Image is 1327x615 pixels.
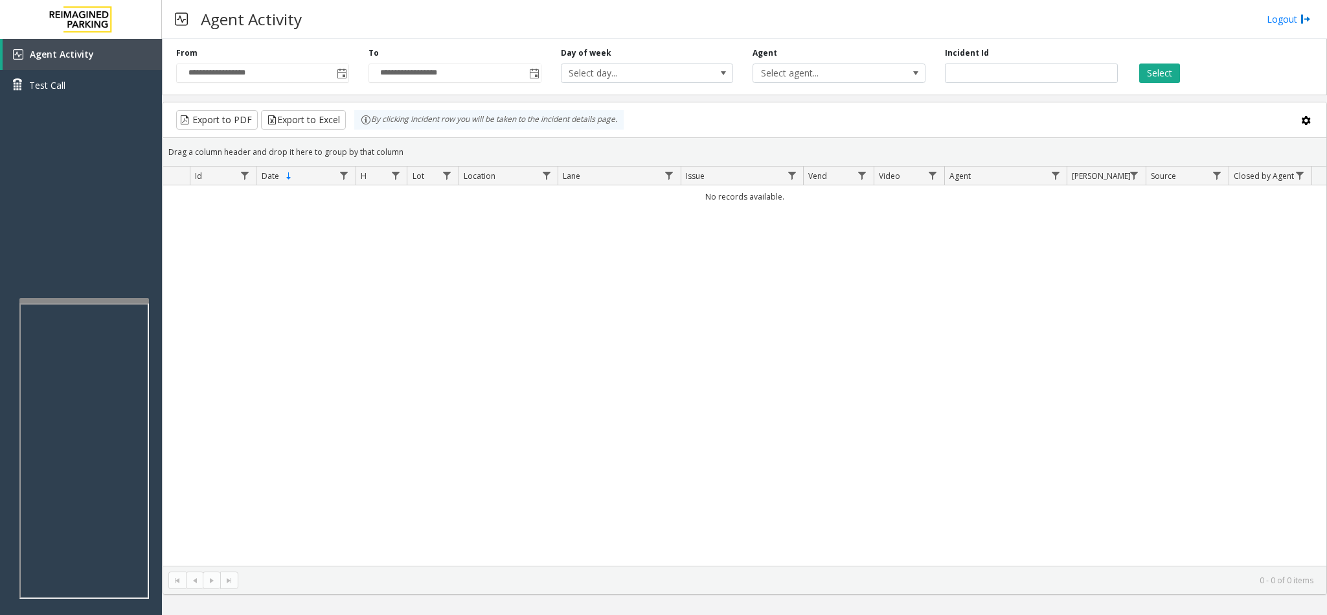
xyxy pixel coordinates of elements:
[783,167,800,184] a: Issue Filter Menu
[1126,167,1143,184] a: Parker Filter Menu
[563,170,580,181] span: Lane
[163,185,1326,208] td: No records available.
[413,170,424,181] span: Lot
[1072,170,1131,181] span: [PERSON_NAME]
[1291,167,1309,184] a: Closed by Agent Filter Menu
[29,78,65,92] span: Test Call
[175,3,188,35] img: pageIcon
[13,49,23,60] img: 'icon'
[1208,167,1226,184] a: Source Filter Menu
[945,47,989,59] label: Incident Id
[561,64,699,82] span: Select day...
[387,167,404,184] a: H Filter Menu
[194,3,308,35] h3: Agent Activity
[538,167,555,184] a: Location Filter Menu
[30,48,94,60] span: Agent Activity
[686,170,705,181] span: Issue
[1267,12,1311,26] a: Logout
[464,170,495,181] span: Location
[176,110,258,130] button: Export to PDF
[261,110,346,130] button: Export to Excel
[527,64,541,82] span: Toggle popup
[924,167,942,184] a: Video Filter Menu
[753,64,890,82] span: Select agent...
[561,47,611,59] label: Day of week
[334,64,348,82] span: Toggle popup
[1234,170,1294,181] span: Closed by Agent
[195,170,202,181] span: Id
[879,170,900,181] span: Video
[369,47,379,59] label: To
[262,170,279,181] span: Date
[176,47,198,59] label: From
[284,171,294,181] span: Sortable
[949,170,971,181] span: Agent
[163,141,1326,163] div: Drag a column header and drop it here to group by that column
[753,47,777,59] label: Agent
[335,167,353,184] a: Date Filter Menu
[1139,64,1180,83] button: Select
[1047,167,1064,184] a: Agent Filter Menu
[661,167,678,184] a: Lane Filter Menu
[438,167,456,184] a: Lot Filter Menu
[361,170,367,181] span: H
[3,39,162,70] a: Agent Activity
[361,115,371,125] img: infoIcon.svg
[854,167,871,184] a: Vend Filter Menu
[236,167,253,184] a: Id Filter Menu
[246,575,1313,586] kendo-pager-info: 0 - 0 of 0 items
[808,170,827,181] span: Vend
[354,110,624,130] div: By clicking Incident row you will be taken to the incident details page.
[1300,12,1311,26] img: logout
[1151,170,1176,181] span: Source
[163,167,1326,566] div: Data table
